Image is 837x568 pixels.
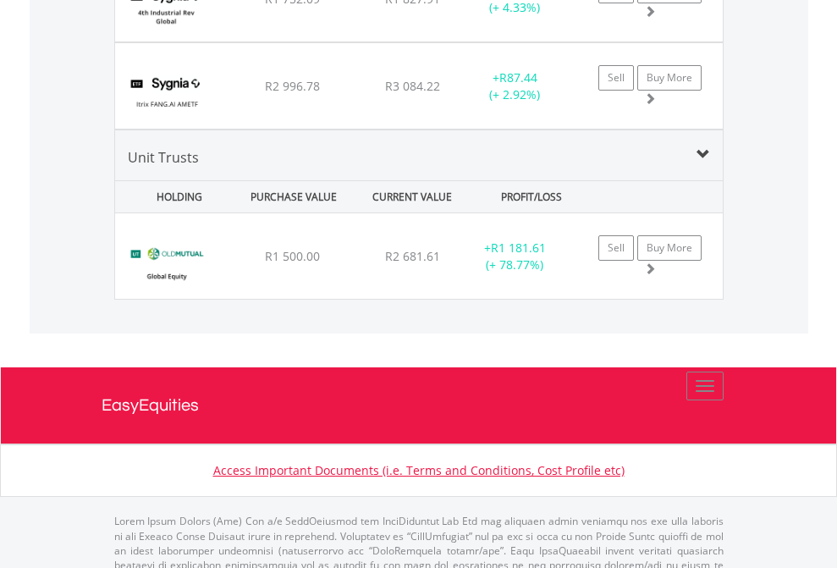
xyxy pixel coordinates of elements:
div: + (+ 2.92%) [462,69,568,103]
span: Unit Trusts [128,148,199,167]
a: Access Important Documents (i.e. Terms and Conditions, Cost Profile etc) [213,462,625,478]
a: Sell [598,235,634,261]
a: Sell [598,65,634,91]
div: HOLDING [117,181,232,212]
div: CURRENT VALUE [355,181,470,212]
div: PURCHASE VALUE [236,181,351,212]
a: Buy More [637,235,702,261]
span: R1 181.61 [491,240,546,256]
span: R3 084.22 [385,78,440,94]
span: R1 500.00 [265,248,320,264]
img: TFSA.SYFANG.png [124,64,209,124]
div: + (+ 78.77%) [462,240,568,273]
img: UT.ZA.OMGB1.png [124,234,209,295]
a: Buy More [637,65,702,91]
span: R87.44 [499,69,537,85]
span: R2 996.78 [265,78,320,94]
span: R2 681.61 [385,248,440,264]
a: EasyEquities [102,367,736,444]
div: PROFIT/LOSS [474,181,589,212]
